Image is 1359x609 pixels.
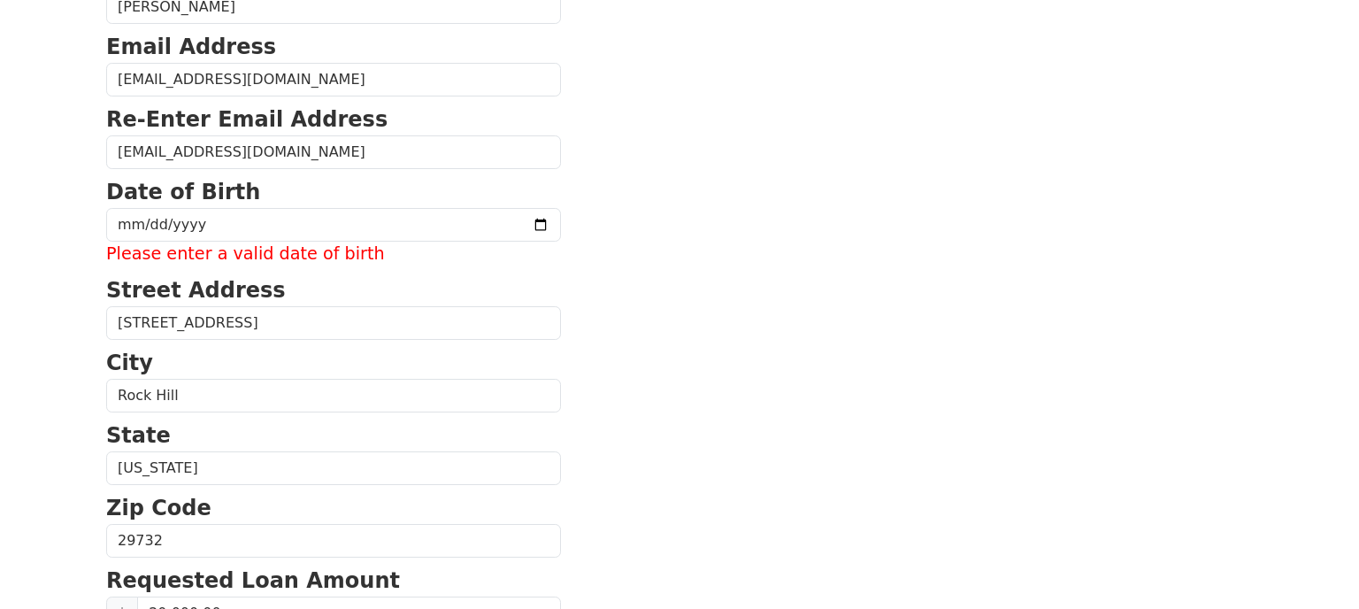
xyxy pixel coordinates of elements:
strong: Requested Loan Amount [106,568,400,593]
strong: Re-Enter Email Address [106,107,388,132]
input: City [106,379,561,412]
input: Street Address [106,306,561,340]
strong: Street Address [106,278,286,303]
label: Please enter a valid date of birth [106,242,561,267]
strong: City [106,351,153,375]
input: Re-Enter Email Address [106,135,561,169]
strong: Email Address [106,35,276,59]
input: Email Address [106,63,561,96]
strong: Date of Birth [106,180,260,204]
strong: Zip Code [106,496,211,520]
input: Zip Code [106,524,561,558]
strong: State [106,423,171,448]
